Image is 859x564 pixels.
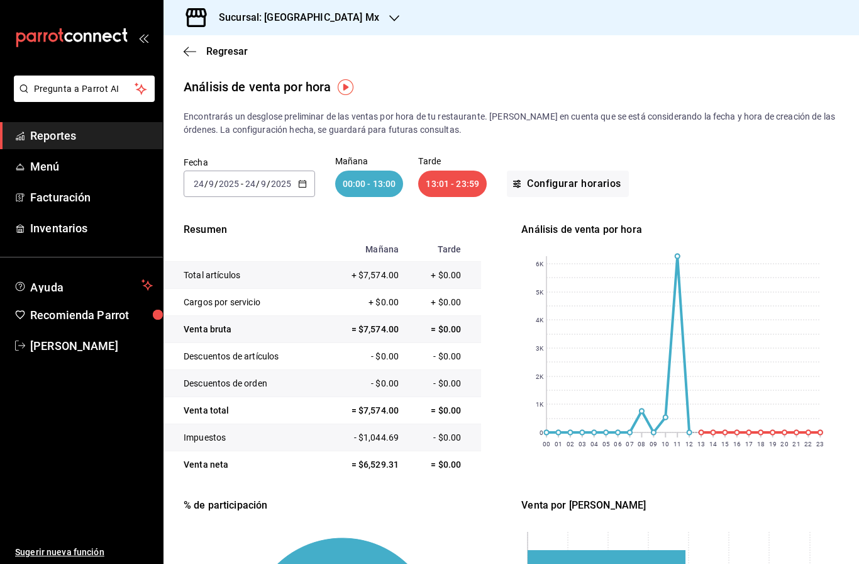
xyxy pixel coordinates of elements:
td: Venta total [163,397,324,424]
span: Reportes [30,127,153,144]
text: 14 [709,441,717,448]
td: + $0.00 [406,262,481,289]
div: Venta por [PERSON_NAME] [521,498,839,513]
input: ---- [270,179,292,189]
span: Inventarios [30,220,153,237]
span: Facturación [30,189,153,206]
td: = $0.00 [406,451,481,478]
td: - $0.00 [406,343,481,370]
span: Regresar [206,45,248,57]
th: Tarde [406,237,481,262]
td: + $0.00 [324,289,406,316]
text: 00 [543,441,550,448]
div: % de participación [184,498,501,513]
button: Regresar [184,45,248,57]
text: 10 [662,441,670,448]
button: open_drawer_menu [138,33,148,43]
p: Encontrarás un desglose preliminar de las ventas por hora de tu restaurante. [PERSON_NAME] en cue... [184,110,839,137]
div: Análisis de venta por hora [184,77,331,96]
a: Pregunta a Parrot AI [9,91,155,104]
text: 5K [536,289,544,296]
span: Recomienda Parrot [30,307,153,324]
text: 01 [555,441,562,448]
input: -- [260,179,267,189]
text: 6K [536,261,544,268]
td: = $0.00 [406,316,481,343]
text: 09 [650,441,658,448]
text: 23 [817,441,824,448]
text: 11 [673,441,681,448]
td: Impuestos [163,424,324,451]
text: 1K [536,401,544,408]
input: ---- [218,179,240,189]
input: -- [193,179,204,189]
text: 07 [626,441,634,448]
button: Pregunta a Parrot AI [14,76,155,102]
text: 15 [721,441,729,448]
text: 04 [590,441,598,448]
text: 02 [567,441,574,448]
span: / [267,179,270,189]
span: / [214,179,218,189]
label: Fecha [184,158,315,167]
td: = $0.00 [406,397,481,424]
span: Pregunta a Parrot AI [34,82,135,96]
text: 4K [536,317,544,324]
img: Tooltip marker [338,79,353,95]
text: 0 [540,429,543,436]
td: - $1,044.69 [324,424,406,451]
text: 12 [685,441,693,448]
td: + $0.00 [406,289,481,316]
p: Resumen [163,222,481,237]
button: Configurar horarios [507,171,629,197]
text: 18 [757,441,765,448]
td: Venta neta [163,451,324,478]
td: = $7,574.00 [324,316,406,343]
span: / [256,179,260,189]
text: 20 [781,441,789,448]
div: 13:01 - 23:59 [418,171,487,197]
text: 21 [793,441,801,448]
text: 03 [579,441,586,448]
text: 17 [745,441,753,448]
h3: Sucursal: [GEOGRAPHIC_DATA] Mx [209,10,379,25]
p: Mañana [335,157,404,166]
td: - $0.00 [324,343,406,370]
p: Tarde [418,157,487,166]
div: 00:00 - 13:00 [335,171,404,197]
span: / [204,179,208,189]
td: = $6,529.31 [324,451,406,478]
text: 22 [805,441,812,448]
span: - [241,179,243,189]
th: Mañana [324,237,406,262]
td: Descuentos de orden [163,370,324,397]
text: 2K [536,373,544,380]
text: 08 [638,441,646,448]
text: 19 [769,441,777,448]
span: Sugerir nueva función [15,546,153,559]
td: Cargos por servicio [163,289,324,316]
text: 13 [697,441,705,448]
text: 3K [536,345,544,352]
td: - $0.00 [406,370,481,397]
td: Descuentos de artículos [163,343,324,370]
td: - $0.00 [324,370,406,397]
td: Total artículos [163,262,324,289]
text: 06 [614,441,622,448]
span: Menú [30,158,153,175]
span: [PERSON_NAME] [30,337,153,354]
td: Venta bruta [163,316,324,343]
text: 16 [733,441,741,448]
input: -- [208,179,214,189]
td: - $0.00 [406,424,481,451]
td: + $7,574.00 [324,262,406,289]
span: Ayuda [30,278,136,293]
td: = $7,574.00 [324,397,406,424]
div: Análisis de venta por hora [521,222,839,237]
text: 05 [602,441,610,448]
input: -- [245,179,256,189]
